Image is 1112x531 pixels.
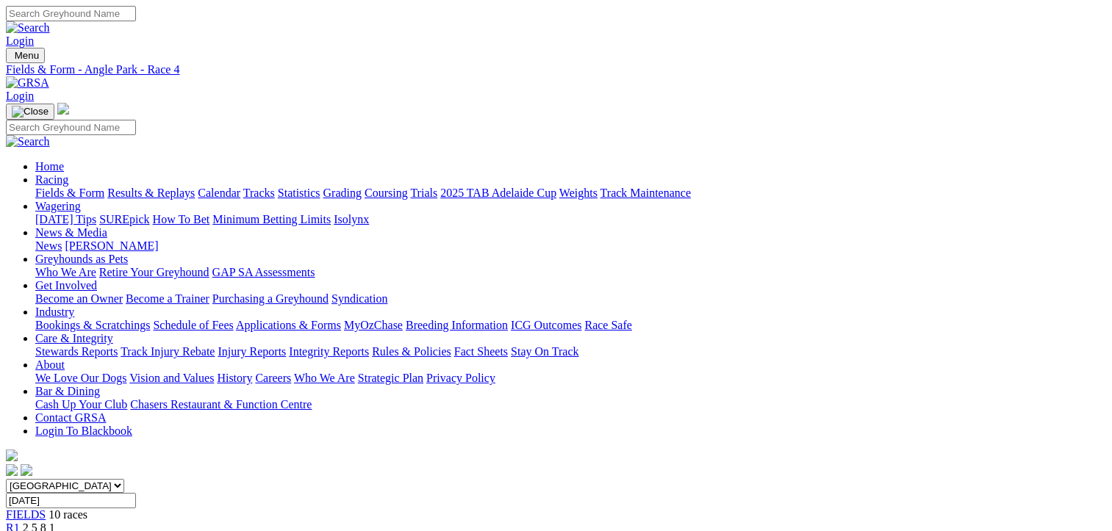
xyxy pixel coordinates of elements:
[454,345,508,358] a: Fact Sheets
[35,425,132,437] a: Login To Blackbook
[212,213,331,225] a: Minimum Betting Limits
[6,90,34,102] a: Login
[21,464,32,476] img: twitter.svg
[6,63,1106,76] a: Fields & Form - Angle Park - Race 4
[372,345,451,358] a: Rules & Policies
[198,187,240,199] a: Calendar
[35,279,97,292] a: Get Involved
[35,266,1106,279] div: Greyhounds as Pets
[15,50,39,61] span: Menu
[65,239,158,252] a: [PERSON_NAME]
[323,187,362,199] a: Grading
[35,213,96,225] a: [DATE] Tips
[6,508,46,521] a: FIELDS
[255,372,291,384] a: Careers
[153,319,233,331] a: Schedule of Fees
[600,187,691,199] a: Track Maintenance
[294,372,355,384] a: Who We Are
[35,239,62,252] a: News
[334,213,369,225] a: Isolynx
[6,464,18,476] img: facebook.svg
[35,292,123,305] a: Become an Owner
[129,372,214,384] a: Vision and Values
[584,319,631,331] a: Race Safe
[35,332,113,344] a: Care & Integrity
[35,253,128,265] a: Greyhounds as Pets
[6,76,49,90] img: GRSA
[99,266,209,278] a: Retire Your Greyhound
[559,187,598,199] a: Weights
[6,449,18,461] img: logo-grsa-white.png
[35,319,1106,332] div: Industry
[35,292,1106,306] div: Get Involved
[35,319,150,331] a: Bookings & Scratchings
[440,187,556,199] a: 2025 TAB Adelaide Cup
[236,319,341,331] a: Applications & Forms
[6,21,50,35] img: Search
[212,266,315,278] a: GAP SA Assessments
[35,187,1106,200] div: Racing
[107,187,195,199] a: Results & Replays
[6,48,45,63] button: Toggle navigation
[35,372,1106,385] div: About
[35,173,68,186] a: Racing
[126,292,209,305] a: Become a Trainer
[35,306,74,318] a: Industry
[35,213,1106,226] div: Wagering
[153,213,210,225] a: How To Bet
[6,6,136,21] input: Search
[35,266,96,278] a: Who We Are
[6,135,50,148] img: Search
[406,319,508,331] a: Breeding Information
[212,292,329,305] a: Purchasing a Greyhound
[35,226,107,239] a: News & Media
[35,160,64,173] a: Home
[278,187,320,199] a: Statistics
[243,187,275,199] a: Tracks
[35,398,1106,411] div: Bar & Dining
[35,239,1106,253] div: News & Media
[6,35,34,47] a: Login
[289,345,369,358] a: Integrity Reports
[344,319,403,331] a: MyOzChase
[6,120,136,135] input: Search
[426,372,495,384] a: Privacy Policy
[35,372,126,384] a: We Love Our Dogs
[35,398,127,411] a: Cash Up Your Club
[365,187,408,199] a: Coursing
[35,411,106,424] a: Contact GRSA
[99,213,149,225] a: SUREpick
[35,345,1106,358] div: Care & Integrity
[358,372,423,384] a: Strategic Plan
[511,319,581,331] a: ICG Outcomes
[217,372,252,384] a: History
[218,345,286,358] a: Injury Reports
[410,187,437,199] a: Trials
[49,508,87,521] span: 10 races
[35,200,81,212] a: Wagering
[57,103,69,115] img: logo-grsa-white.png
[35,358,65,371] a: About
[130,398,312,411] a: Chasers Restaurant & Function Centre
[35,345,118,358] a: Stewards Reports
[331,292,387,305] a: Syndication
[35,187,104,199] a: Fields & Form
[35,385,100,397] a: Bar & Dining
[6,493,136,508] input: Select date
[121,345,215,358] a: Track Injury Rebate
[12,106,49,118] img: Close
[511,345,578,358] a: Stay On Track
[6,104,54,120] button: Toggle navigation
